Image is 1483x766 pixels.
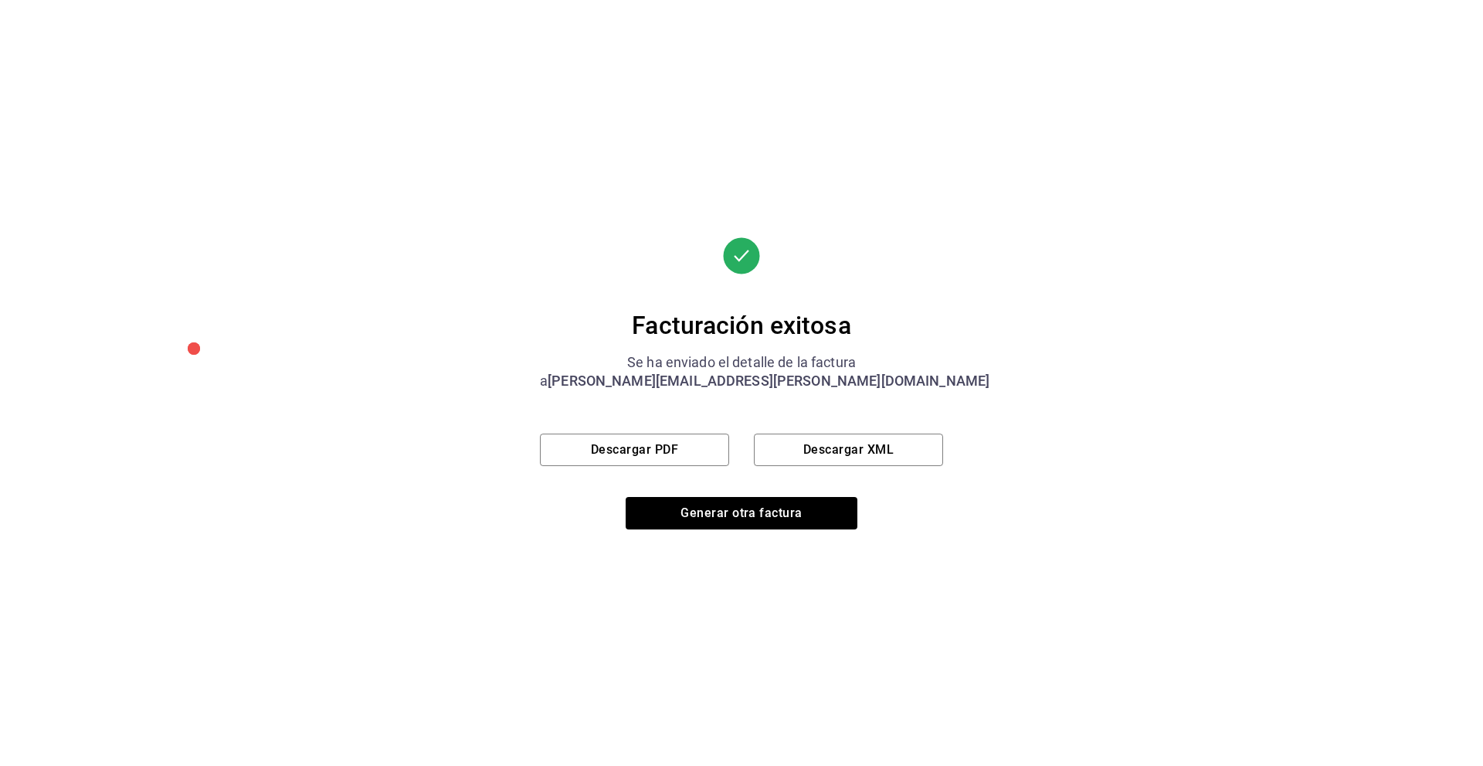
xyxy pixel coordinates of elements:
[540,372,943,390] div: a
[540,310,943,341] div: Facturación exitosa
[548,373,989,389] span: [PERSON_NAME][EMAIL_ADDRESS][PERSON_NAME][DOMAIN_NAME]
[754,434,943,466] button: Descargar XML
[626,497,857,529] button: Generar otra factura
[540,353,943,372] div: Se ha enviado el detalle de la factura
[540,434,729,466] button: Descargar PDF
